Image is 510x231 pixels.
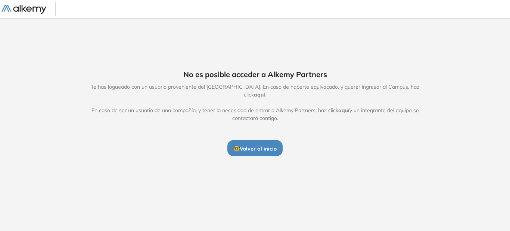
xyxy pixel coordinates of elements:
[83,83,427,122] span: Te has logueado con un usuario proveniente del [GEOGRAPHIC_DATA]. En caso de haberte equivocado, ...
[254,91,265,98] span: aquí
[1,5,46,14] img: Logo
[183,69,327,80] span: No es posible acceder a Alkemy Partners
[338,107,349,114] span: aquí
[233,145,277,152] span: 🤓 Volver al inicio
[227,140,283,156] button: 🤓Volver al inicio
